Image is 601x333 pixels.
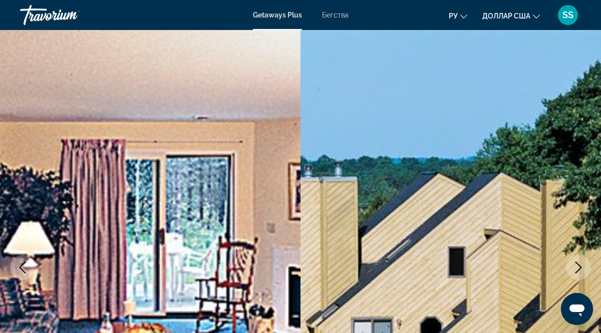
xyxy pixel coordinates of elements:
[482,12,530,20] font: доллар США
[10,255,35,280] button: Previous image
[449,12,458,20] font: ру
[482,8,540,23] button: Изменить валюту
[20,2,120,28] a: Травориум
[253,11,302,19] a: Getaways Plus
[555,4,581,25] button: Меню пользователя
[566,255,591,280] button: Next image
[449,8,467,23] button: Изменить язык
[322,11,349,19] a: Бегства
[562,9,573,20] font: SS
[561,293,593,325] iframe: Кнопка для запуска окна сообщений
